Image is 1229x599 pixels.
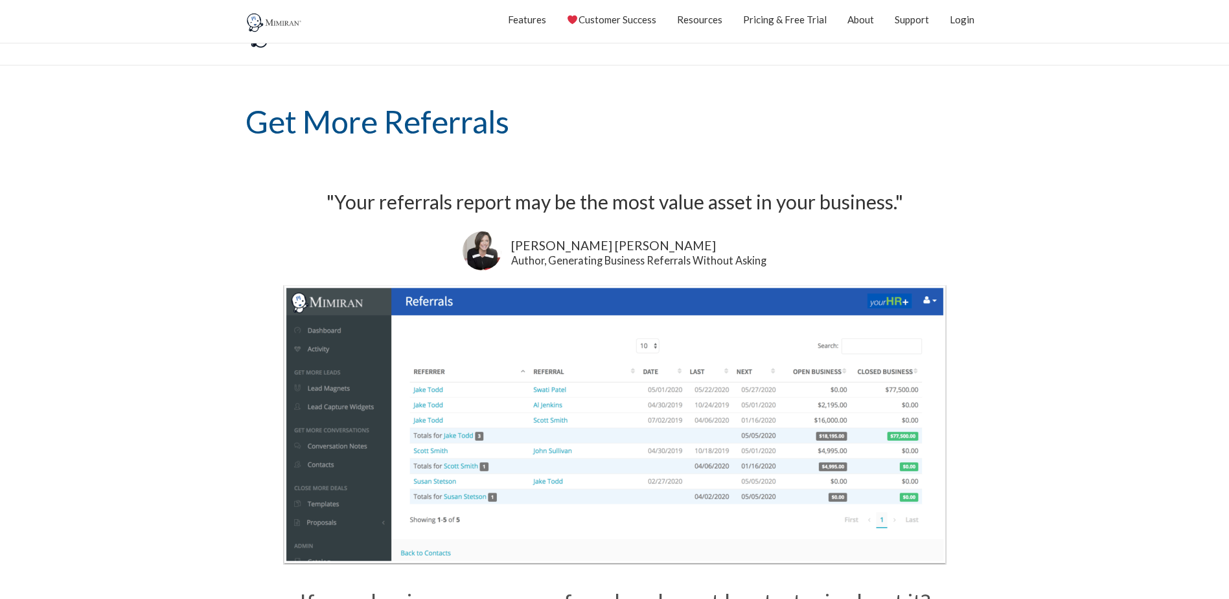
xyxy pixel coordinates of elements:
a: Support [895,3,929,36]
a: About [847,3,874,36]
a: Features [508,3,546,36]
div: [PERSON_NAME] [PERSON_NAME] [511,237,766,255]
a: Customer Success [567,3,656,36]
img: ❤️ [568,15,577,25]
img: Mimiran Referrals Report with Conversation Dates [283,285,947,565]
a: Login [950,3,974,36]
a: Pricing & Free Trial [743,3,827,36]
div: "Your referrals report may be the most value asset in your business." [246,185,984,219]
h1: Get More Referrals [246,66,984,178]
a: Resources [677,3,722,36]
img: Stacey Brown Randall [463,231,501,270]
div: Author, Generating Business Referrals Without Asking [511,255,766,266]
img: Mimiran CRM [246,13,304,32]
